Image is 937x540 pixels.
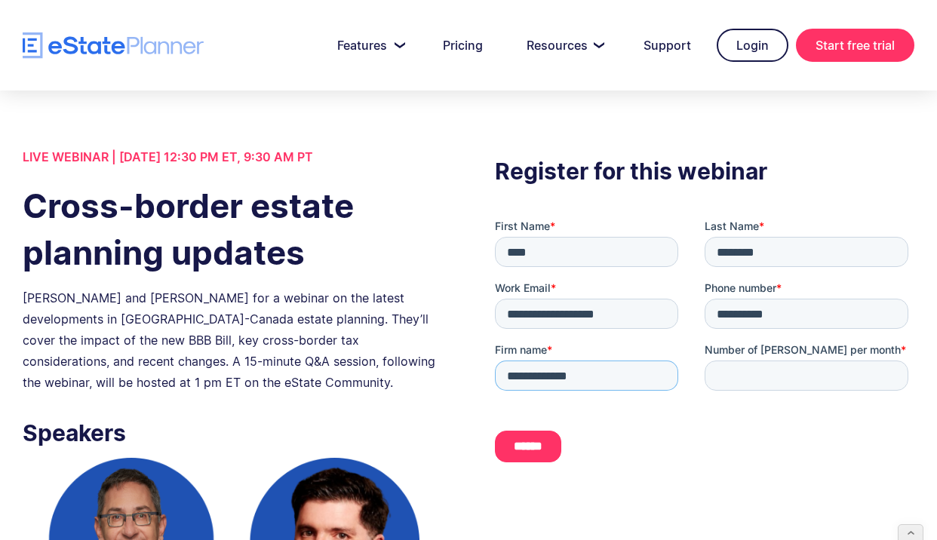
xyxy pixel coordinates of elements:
a: Start free trial [796,29,914,62]
h3: Speakers [23,416,442,450]
a: Support [625,30,709,60]
a: Pricing [425,30,501,60]
a: Resources [508,30,618,60]
a: Features [319,30,417,60]
iframe: Form 0 [495,219,914,475]
div: LIVE WEBINAR | [DATE] 12:30 PM ET, 9:30 AM PT [23,146,442,167]
a: home [23,32,204,59]
h3: Register for this webinar [495,154,914,189]
div: [PERSON_NAME] and [PERSON_NAME] for a webinar on the latest developments in [GEOGRAPHIC_DATA]-Can... [23,287,442,393]
h1: Cross-border estate planning updates [23,183,442,276]
a: Login [717,29,788,62]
